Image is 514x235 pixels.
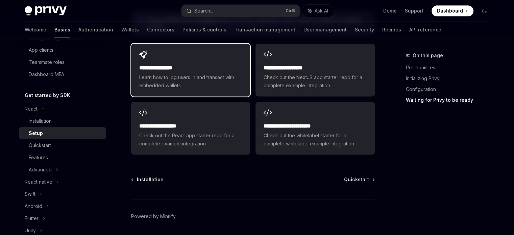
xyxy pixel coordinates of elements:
a: App clients [19,44,106,56]
span: Check out the whitelabel starter for a complete whitelabel example integration [264,132,366,148]
div: Advanced [29,166,52,174]
span: Dashboard [437,7,463,14]
a: Transaction management [235,22,295,38]
div: Swift [25,190,35,198]
div: Dashboard MFA [29,70,64,78]
a: API reference [409,22,441,38]
div: Setup [29,129,43,137]
span: Installation [137,176,164,183]
span: Quickstart [344,176,369,183]
a: Installation [132,176,164,183]
a: Security [355,22,374,38]
div: React native [25,178,52,186]
button: Search...CtrlK [181,5,300,17]
a: Recipes [382,22,401,38]
a: Support [405,7,423,14]
button: Ask AI [303,5,333,17]
a: Installation [19,115,106,127]
a: Authentication [78,22,113,38]
a: Features [19,151,106,164]
button: Toggle dark mode [479,5,490,16]
a: **** **** **** **** ***Check out the whitelabel starter for a complete whitelabel example integra... [255,102,374,155]
a: Dashboard MFA [19,68,106,80]
a: Dashboard [432,5,473,16]
img: dark logo [25,6,67,16]
a: Initializing Privy [406,73,495,84]
span: Ask AI [315,7,328,14]
span: Check out the React app starter repo for a complete example integration [139,132,242,148]
span: Check out the NextJS app starter repo for a complete example integration [264,73,366,90]
a: Welcome [25,22,46,38]
h5: Get started by SDK [25,91,70,99]
a: Quickstart [344,176,374,183]
a: Quickstart [19,139,106,151]
a: Teammate roles [19,56,106,68]
div: Unity [25,227,36,235]
div: Teammate roles [29,58,65,66]
a: Setup [19,127,106,139]
div: Quickstart [29,141,51,149]
span: Learn how to log users in and transact with embedded wallets [139,73,242,90]
a: Prerequisites [406,62,495,73]
div: Search... [194,7,213,15]
a: **** **** **** ****Check out the NextJS app starter repo for a complete example integration [255,44,374,96]
div: React [25,105,38,113]
span: On this page [413,51,443,60]
a: Demo [383,7,397,14]
a: Waiting for Privy to be ready [406,95,495,105]
span: Ctrl K [286,8,296,14]
a: **** **** **** *Learn how to log users in and transact with embedded wallets [131,44,250,96]
div: Flutter [25,214,39,222]
div: Installation [29,117,52,125]
a: Connectors [147,22,174,38]
div: App clients [29,46,53,54]
a: Wallets [121,22,139,38]
div: Features [29,154,48,162]
a: User management [303,22,347,38]
a: **** **** **** ***Check out the React app starter repo for a complete example integration [131,102,250,155]
div: Android [25,202,42,210]
a: Policies & controls [182,22,226,38]
a: Powered by Mintlify [131,213,176,220]
a: Basics [54,22,70,38]
a: Configuration [406,84,495,95]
